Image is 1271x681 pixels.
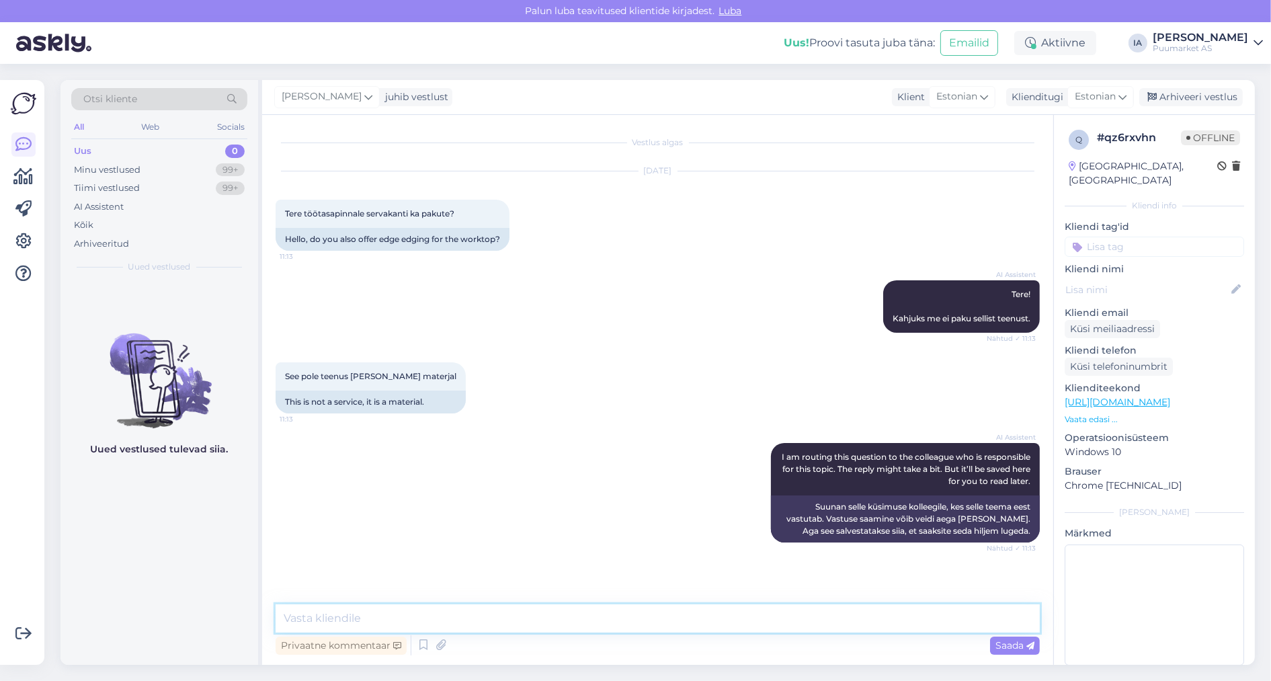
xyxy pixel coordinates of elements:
[1065,200,1244,212] div: Kliendi info
[1129,34,1147,52] div: IA
[1181,130,1240,145] span: Offline
[216,182,245,195] div: 99+
[1153,32,1263,54] a: [PERSON_NAME]Puumarket AS
[225,145,245,158] div: 0
[216,163,245,177] div: 99+
[771,495,1040,543] div: Suunan selle küsimuse kolleegile, kes selle teema eest vastutab. Vastuse saamine võib veidi aega ...
[280,414,330,424] span: 11:13
[782,452,1032,486] span: I am routing this question to the colleague who is responsible for this topic. The reply might ta...
[985,543,1036,553] span: Nähtud ✓ 11:13
[1065,282,1229,297] input: Lisa nimi
[276,391,466,413] div: This is not a service, it is a material.
[985,333,1036,344] span: Nähtud ✓ 11:13
[11,91,36,116] img: Askly Logo
[784,36,809,49] b: Uus!
[1065,358,1173,376] div: Küsi telefoninumbrit
[1139,88,1243,106] div: Arhiveeri vestlus
[892,90,925,104] div: Klient
[1065,413,1244,426] p: Vaata edasi ...
[91,442,229,456] p: Uued vestlused tulevad siia.
[1065,237,1244,257] input: Lisa tag
[74,218,93,232] div: Kõik
[74,200,124,214] div: AI Assistent
[60,309,258,430] img: No chats
[128,261,191,273] span: Uued vestlused
[1065,344,1244,358] p: Kliendi telefon
[139,118,163,136] div: Web
[985,270,1036,280] span: AI Assistent
[1075,134,1082,145] span: q
[1065,396,1170,408] a: [URL][DOMAIN_NAME]
[1069,159,1217,188] div: [GEOGRAPHIC_DATA], [GEOGRAPHIC_DATA]
[285,371,456,381] span: See pole teenus [PERSON_NAME] materjal
[285,208,454,218] span: Tere töötasapinnale servakanti ka pakute?
[74,182,140,195] div: Tiimi vestlused
[1006,90,1063,104] div: Klienditugi
[1065,262,1244,276] p: Kliendi nimi
[74,145,91,158] div: Uus
[1065,445,1244,459] p: Windows 10
[1153,43,1248,54] div: Puumarket AS
[1014,31,1096,55] div: Aktiivne
[276,228,509,251] div: Hello, do you also offer edge edging for the worktop?
[214,118,247,136] div: Socials
[1065,431,1244,445] p: Operatsioonisüsteem
[1065,479,1244,493] p: Chrome [TECHNICAL_ID]
[940,30,998,56] button: Emailid
[83,92,137,106] span: Otsi kliente
[276,637,407,655] div: Privaatne kommentaar
[1065,220,1244,234] p: Kliendi tag'id
[1065,320,1160,338] div: Küsi meiliaadressi
[1065,506,1244,518] div: [PERSON_NAME]
[1065,306,1244,320] p: Kliendi email
[71,118,87,136] div: All
[1153,32,1248,43] div: [PERSON_NAME]
[1065,465,1244,479] p: Brauser
[936,89,977,104] span: Estonian
[995,639,1034,651] span: Saada
[1075,89,1116,104] span: Estonian
[1097,130,1181,146] div: # qz6rxvhn
[276,136,1040,149] div: Vestlus algas
[74,163,140,177] div: Minu vestlused
[380,90,448,104] div: juhib vestlust
[985,432,1036,442] span: AI Assistent
[784,35,935,51] div: Proovi tasuta juba täna:
[74,237,129,251] div: Arhiveeritud
[280,251,330,262] span: 11:13
[1065,381,1244,395] p: Klienditeekond
[282,89,362,104] span: [PERSON_NAME]
[1065,526,1244,540] p: Märkmed
[276,165,1040,177] div: [DATE]
[715,5,746,17] span: Luba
